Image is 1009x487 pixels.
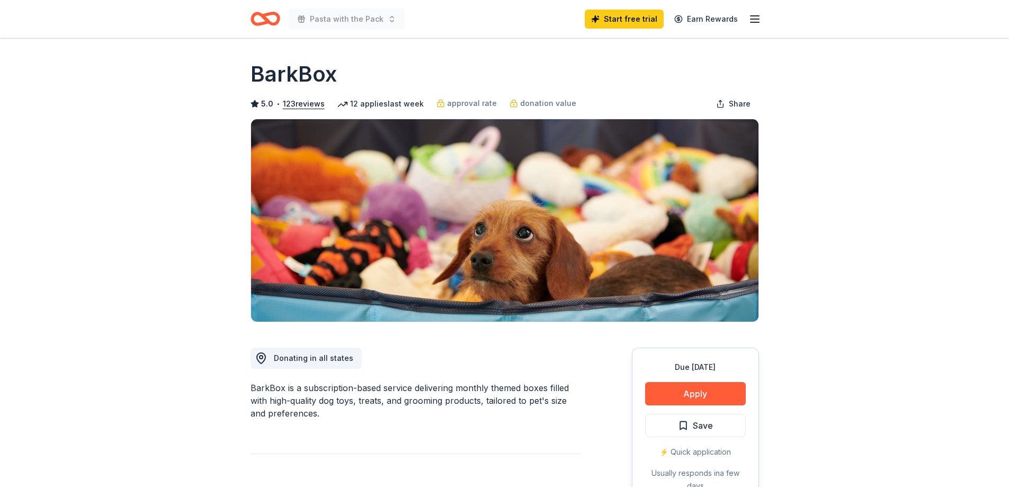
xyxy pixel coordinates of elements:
[447,97,497,110] span: approval rate
[510,97,576,110] a: donation value
[337,98,424,110] div: 12 applies last week
[283,98,325,110] button: 123reviews
[289,8,405,30] button: Pasta with the Pack
[251,119,758,322] img: Image for BarkBox
[276,100,280,108] span: •
[729,98,751,110] span: Share
[520,97,576,110] span: donation value
[708,93,759,114] button: Share
[693,419,713,432] span: Save
[645,382,746,405] button: Apply
[310,13,383,25] span: Pasta with the Pack
[645,361,746,374] div: Due [DATE]
[645,446,746,458] div: ⚡️ Quick application
[585,10,664,29] a: Start free trial
[251,59,337,89] h1: BarkBox
[436,97,497,110] a: approval rate
[645,414,746,437] button: Save
[251,382,581,420] div: BarkBox is a subscription-based service delivering monthly themed boxes filled with high-quality ...
[261,98,273,110] span: 5.0
[668,10,744,29] a: Earn Rewards
[251,6,280,31] a: Home
[274,353,353,362] span: Donating in all states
